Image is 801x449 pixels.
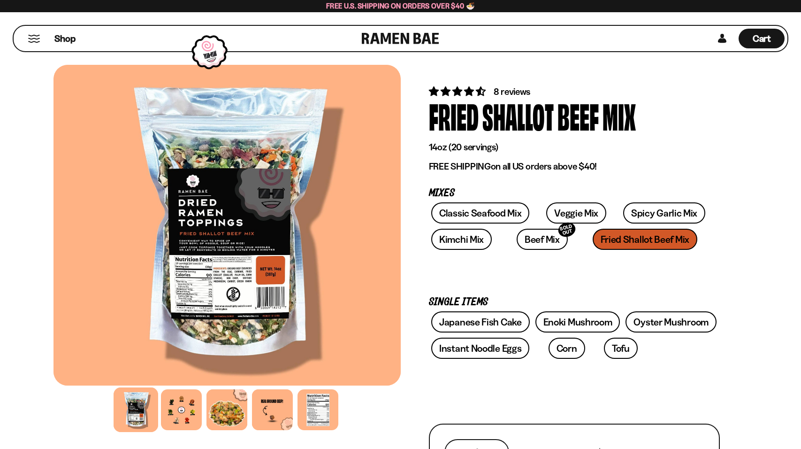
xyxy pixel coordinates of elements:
[517,229,568,250] a: Beef MixSOLD OUT
[431,229,492,250] a: Kimchi Mix
[482,98,554,133] div: Shallot
[28,35,40,43] button: Mobile Menu Trigger
[429,161,491,172] strong: FREE SHIPPING
[429,298,720,307] p: Single Items
[326,1,475,10] span: Free U.S. Shipping on Orders over $40 🍜
[739,26,785,51] a: Cart
[54,32,76,45] span: Shop
[546,202,606,224] a: Veggie Mix
[429,85,488,97] span: 4.62 stars
[494,86,530,97] span: 8 reviews
[603,98,636,133] div: Mix
[626,311,717,333] a: Oyster Mushroom
[54,29,76,48] a: Shop
[429,141,720,153] p: 14oz (20 servings)
[431,202,529,224] a: Classic Seafood Mix
[557,98,599,133] div: Beef
[604,338,638,359] a: Tofu
[429,189,720,198] p: Mixes
[431,338,529,359] a: Instant Noodle Eggs
[429,98,479,133] div: Fried
[535,311,620,333] a: Enoki Mushroom
[557,221,577,239] div: SOLD OUT
[549,338,585,359] a: Corn
[431,311,530,333] a: Japanese Fish Cake
[429,161,720,172] p: on all US orders above $40!
[753,33,771,44] span: Cart
[623,202,705,224] a: Spicy Garlic Mix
